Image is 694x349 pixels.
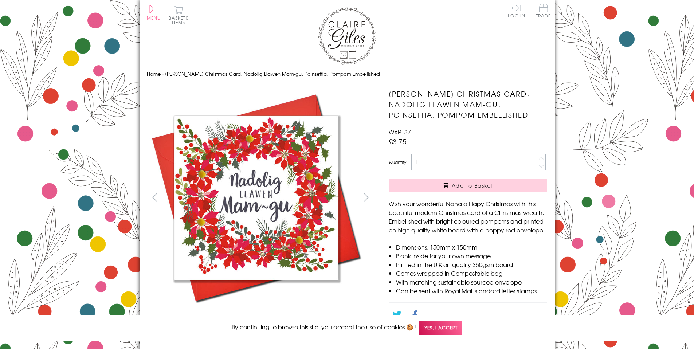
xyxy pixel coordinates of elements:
a: Home [147,70,161,77]
img: Welsh Nana Christmas Card, Nadolig Llawen Mam-gu, Poinsettia, Pompom Embellished [374,89,593,263]
li: Dimensions: 150mm x 150mm [396,243,547,251]
label: Quantity [389,159,406,165]
li: Comes wrapped in Compostable bag [396,269,547,278]
span: › [162,70,164,77]
h1: [PERSON_NAME] Christmas Card, Nadolig Llawen Mam-gu, Poinsettia, Pompom Embellished [389,89,547,120]
button: Menu [147,5,161,20]
button: prev [147,189,163,205]
a: Log In [508,4,525,18]
span: 0 items [172,15,189,26]
li: Can be sent with Royal Mail standard letter stamps [396,286,547,295]
span: Yes, I accept [419,321,462,335]
a: Trade [536,4,551,19]
span: Add to Basket [452,182,493,189]
span: Menu [147,15,161,21]
li: With matching sustainable sourced envelope [396,278,547,286]
li: Blank inside for your own message [396,251,547,260]
img: Claire Giles Greetings Cards [318,7,376,65]
button: Add to Basket [389,179,547,192]
span: WXP137 [389,128,411,136]
li: Printed in the U.K on quality 350gsm board [396,260,547,269]
span: [PERSON_NAME] Christmas Card, Nadolig Llawen Mam-gu, Poinsettia, Pompom Embellished [165,70,380,77]
span: Trade [536,4,551,18]
p: Wish your wonderful Nana a Hapy Christmas with this beautiful modern Christmas card of a Christma... [389,199,547,234]
nav: breadcrumbs [147,67,548,82]
span: £3.75 [389,136,407,146]
button: Basket0 items [169,6,189,24]
button: next [358,189,374,205]
img: Welsh Nana Christmas Card, Nadolig Llawen Mam-gu, Poinsettia, Pompom Embellished [146,89,365,307]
